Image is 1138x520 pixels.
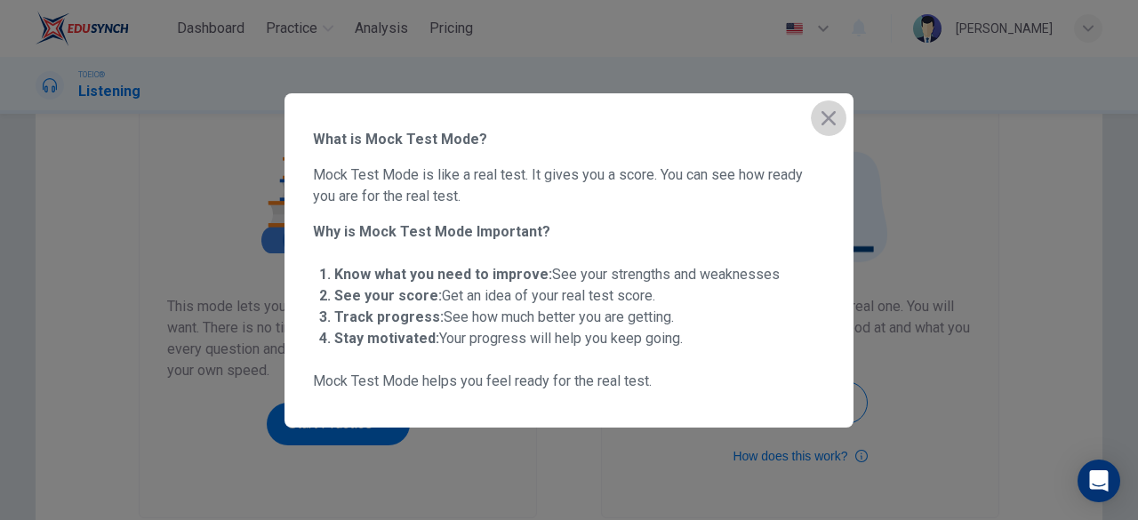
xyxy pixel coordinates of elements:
span: Mock Test Mode is like a real test. It gives you a score. You can see how ready you are for the r... [313,164,825,207]
span: See your strengths and weaknesses [334,266,780,283]
span: Why is Mock Test Mode Important? [313,221,825,243]
span: Your progress will help you keep going. [334,330,683,347]
strong: Know what you need to improve: [334,266,552,283]
span: What is Mock Test Mode? [313,129,825,150]
strong: Stay motivated: [334,330,439,347]
span: See how much better you are getting. [334,308,674,325]
span: Get an idea of your real test score. [334,287,655,304]
strong: See your score: [334,287,442,304]
strong: Track progress: [334,308,444,325]
span: Mock Test Mode helps you feel ready for the real test. [313,371,825,392]
div: Open Intercom Messenger [1078,460,1120,502]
